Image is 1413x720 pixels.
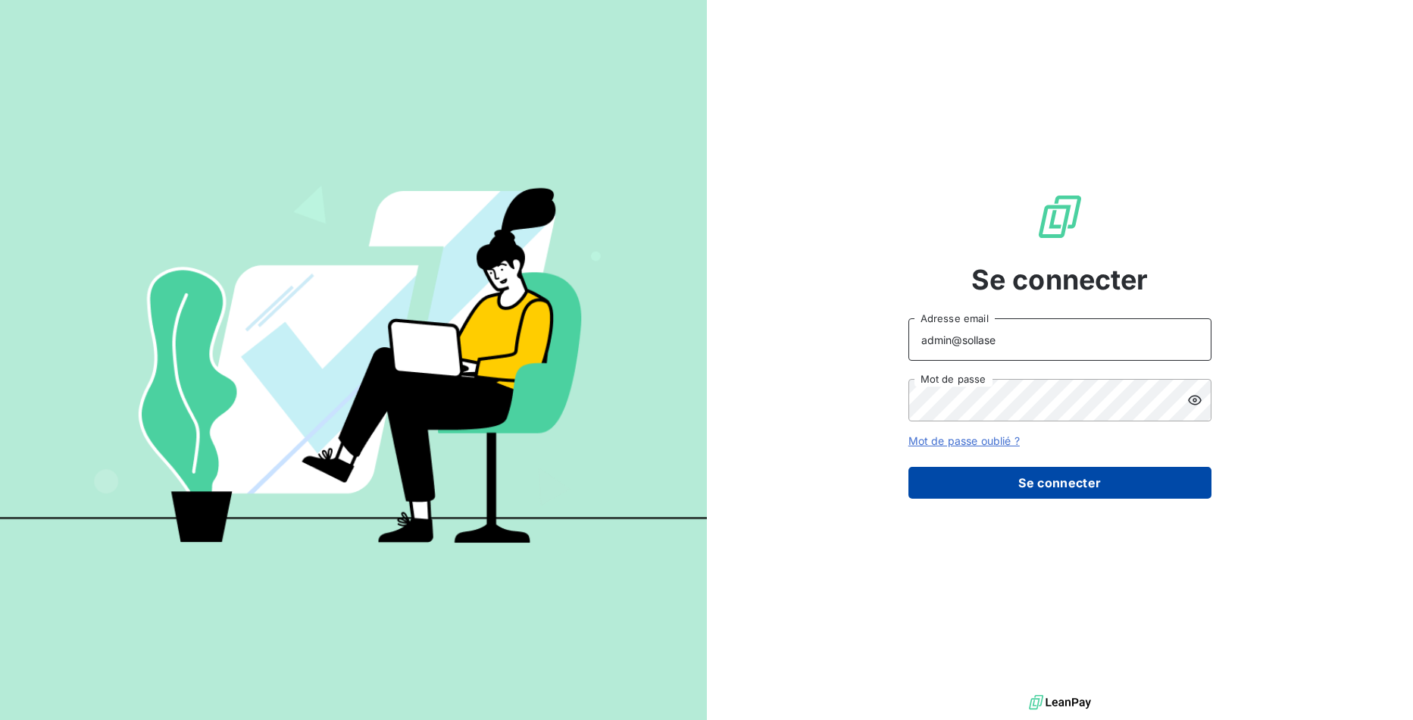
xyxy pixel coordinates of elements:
[908,467,1211,499] button: Se connecter
[1036,193,1084,241] img: Logo LeanPay
[908,318,1211,361] input: placeholder
[908,434,1020,447] a: Mot de passe oublié ?
[971,259,1149,300] span: Se connecter
[1029,691,1091,714] img: logo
